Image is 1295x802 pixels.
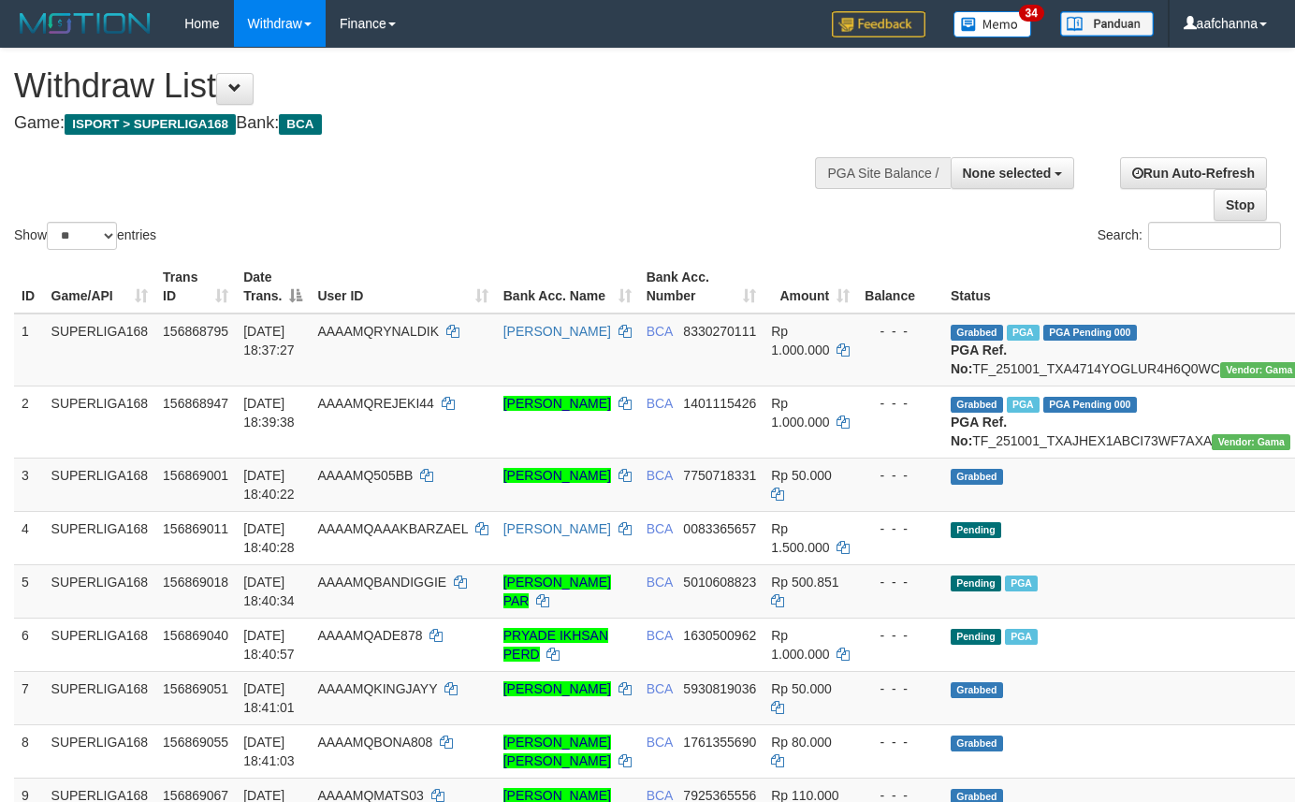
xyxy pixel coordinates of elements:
[951,522,1001,538] span: Pending
[44,618,156,671] td: SUPERLIGA168
[14,114,845,133] h4: Game: Bank:
[163,396,228,411] span: 156868947
[496,260,639,314] th: Bank Acc. Name: activate to sort column ascending
[771,521,829,555] span: Rp 1.500.000
[951,576,1001,591] span: Pending
[243,324,295,357] span: [DATE] 18:37:27
[14,222,156,250] label: Show entries
[243,735,295,768] span: [DATE] 18:41:03
[14,314,44,386] td: 1
[317,681,437,696] span: AAAAMQKINGJAYY
[865,322,936,341] div: - - -
[14,564,44,618] td: 5
[951,469,1003,485] span: Grabbed
[44,458,156,511] td: SUPERLIGA168
[14,386,44,458] td: 2
[953,11,1032,37] img: Button%20Memo.svg
[683,735,756,750] span: Copy 1761355690 to clipboard
[683,575,756,590] span: Copy 5010608823 to clipboard
[503,575,611,608] a: [PERSON_NAME] PAR
[317,521,468,536] span: AAAAMQAAAKBARZAEL
[279,114,321,135] span: BCA
[317,628,422,643] span: AAAAMQADE878
[857,260,943,314] th: Balance
[14,511,44,564] td: 4
[647,396,673,411] span: BCA
[683,681,756,696] span: Copy 5930819036 to clipboard
[963,166,1052,181] span: None selected
[14,9,156,37] img: MOTION_logo.png
[163,681,228,696] span: 156869051
[243,628,295,662] span: [DATE] 18:40:57
[44,724,156,778] td: SUPERLIGA168
[951,415,1007,448] b: PGA Ref. No:
[163,521,228,536] span: 156869011
[14,618,44,671] td: 6
[236,260,310,314] th: Date Trans.: activate to sort column descending
[771,735,832,750] span: Rp 80.000
[65,114,236,135] span: ISPORT > SUPERLIGA168
[951,325,1003,341] span: Grabbed
[1019,5,1044,22] span: 34
[243,468,295,502] span: [DATE] 18:40:22
[647,468,673,483] span: BCA
[310,260,495,314] th: User ID: activate to sort column ascending
[951,682,1003,698] span: Grabbed
[243,681,295,715] span: [DATE] 18:41:01
[503,735,611,768] a: [PERSON_NAME] [PERSON_NAME]
[865,466,936,485] div: - - -
[771,628,829,662] span: Rp 1.000.000
[503,324,611,339] a: [PERSON_NAME]
[317,575,446,590] span: AAAAMQBANDIGGIE
[771,681,832,696] span: Rp 50.000
[771,575,838,590] span: Rp 500.851
[1043,397,1137,413] span: PGA Pending
[44,260,156,314] th: Game/API: activate to sort column ascending
[243,396,295,430] span: [DATE] 18:39:38
[771,468,832,483] span: Rp 50.000
[647,735,673,750] span: BCA
[317,468,413,483] span: AAAAMQ505BB
[44,314,156,386] td: SUPERLIGA168
[764,260,857,314] th: Amount: activate to sort column ascending
[865,679,936,698] div: - - -
[317,735,432,750] span: AAAAMQBONA808
[163,468,228,483] span: 156869001
[317,396,434,411] span: AAAAMQREJEKI44
[683,468,756,483] span: Copy 7750718331 to clipboard
[1007,325,1040,341] span: Marked by aafsoycanthlai
[647,628,673,643] span: BCA
[951,343,1007,376] b: PGA Ref. No:
[503,628,608,662] a: PRYADE IKHSAN PERD
[865,626,936,645] div: - - -
[163,735,228,750] span: 156869055
[163,628,228,643] span: 156869040
[44,564,156,618] td: SUPERLIGA168
[647,324,673,339] span: BCA
[771,396,829,430] span: Rp 1.000.000
[951,629,1001,645] span: Pending
[163,575,228,590] span: 156869018
[503,521,611,536] a: [PERSON_NAME]
[865,733,936,751] div: - - -
[44,511,156,564] td: SUPERLIGA168
[683,324,756,339] span: Copy 8330270111 to clipboard
[503,396,611,411] a: [PERSON_NAME]
[14,458,44,511] td: 3
[951,157,1075,189] button: None selected
[1007,397,1040,413] span: Marked by aafsoycanthlai
[243,575,295,608] span: [DATE] 18:40:34
[647,575,673,590] span: BCA
[683,396,756,411] span: Copy 1401115426 to clipboard
[14,671,44,724] td: 7
[1098,222,1281,250] label: Search:
[639,260,764,314] th: Bank Acc. Number: activate to sort column ascending
[1043,325,1137,341] span: PGA Pending
[1214,189,1267,221] a: Stop
[163,324,228,339] span: 156868795
[865,394,936,413] div: - - -
[1212,434,1290,450] span: Vendor URL: https://trx31.1velocity.biz
[44,671,156,724] td: SUPERLIGA168
[647,521,673,536] span: BCA
[951,397,1003,413] span: Grabbed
